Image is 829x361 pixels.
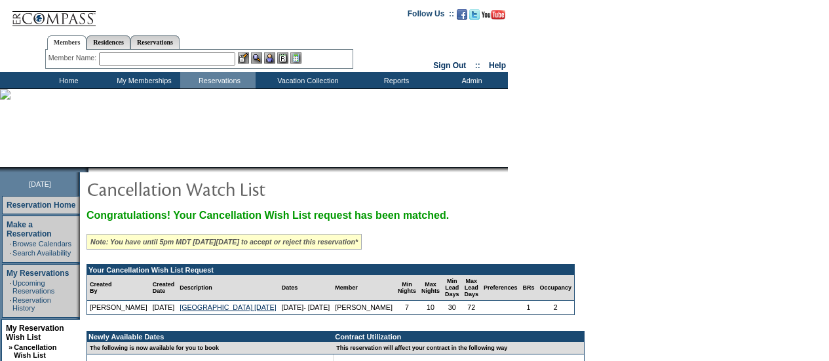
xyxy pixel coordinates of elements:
td: 1 [520,301,537,314]
td: Home [29,72,105,88]
span: Congratulations! Your Cancellation Wish List request has been matched. [87,210,449,221]
td: [PERSON_NAME] [332,301,395,314]
td: BRs [520,275,537,301]
a: Subscribe to our YouTube Channel [482,13,505,21]
img: b_calculator.gif [290,52,301,64]
img: promoShadowLeftCorner.gif [84,167,88,172]
td: Occupancy [537,275,575,301]
a: Browse Calendars [12,240,71,248]
td: Admin [433,72,508,88]
td: Reservations [180,72,256,88]
td: My Memberships [105,72,180,88]
a: Search Availability [12,249,71,257]
img: Become our fan on Facebook [457,9,467,20]
span: [DATE] [29,180,51,188]
a: Follow us on Twitter [469,13,480,21]
td: Preferences [481,275,520,301]
a: Residences [87,35,130,49]
a: My Reservations [7,269,69,278]
td: · [9,279,11,295]
a: Reservation Home [7,200,75,210]
a: Make a Reservation [7,220,52,238]
td: Max Nights [419,275,442,301]
td: [PERSON_NAME] [87,301,150,314]
td: Reports [357,72,433,88]
td: [DATE]- [DATE] [279,301,333,314]
td: · [9,296,11,312]
img: Follow us on Twitter [469,9,480,20]
td: 10 [419,301,442,314]
td: 2 [537,301,575,314]
td: Description [177,275,279,301]
img: Impersonate [264,52,275,64]
a: Cancellation Wish List [14,343,56,359]
td: · [9,249,11,257]
td: Member [332,275,395,301]
td: [DATE] [150,301,178,314]
td: Created By [87,275,150,301]
a: Reservation History [12,296,51,312]
td: Dates [279,275,333,301]
td: Contract Utilization [334,332,584,342]
td: 72 [461,301,481,314]
td: Your Cancellation Wish List Request [87,265,574,275]
a: Reservations [130,35,180,49]
td: Min Nights [395,275,419,301]
a: Help [489,61,506,70]
td: The following is now available for you to book [87,342,326,354]
span: :: [475,61,480,70]
i: Note: You have until 5pm MDT [DATE][DATE] to accept or reject this reservation* [90,238,358,246]
img: Reservations [277,52,288,64]
a: Members [47,35,87,50]
td: Created Date [150,275,178,301]
img: b_edit.gif [238,52,249,64]
td: · [9,240,11,248]
b: » [9,343,12,351]
a: Upcoming Reservations [12,279,54,295]
div: Member Name: [48,52,99,64]
img: pgTtlCancellationNotification.gif [87,176,349,202]
img: View [251,52,262,64]
td: Vacation Collection [256,72,357,88]
td: 7 [395,301,419,314]
td: Newly Available Dates [87,332,326,342]
img: blank.gif [88,167,90,172]
a: Sign Out [433,61,466,70]
a: [GEOGRAPHIC_DATA] [DATE] [180,303,276,311]
a: Become our fan on Facebook [457,13,467,21]
td: This reservation will affect your contract in the following way [334,342,584,354]
a: My Reservation Wish List [6,324,64,342]
td: Follow Us :: [408,8,454,24]
td: 30 [442,301,462,314]
td: Max Lead Days [461,275,481,301]
td: Min Lead Days [442,275,462,301]
img: Subscribe to our YouTube Channel [482,10,505,20]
